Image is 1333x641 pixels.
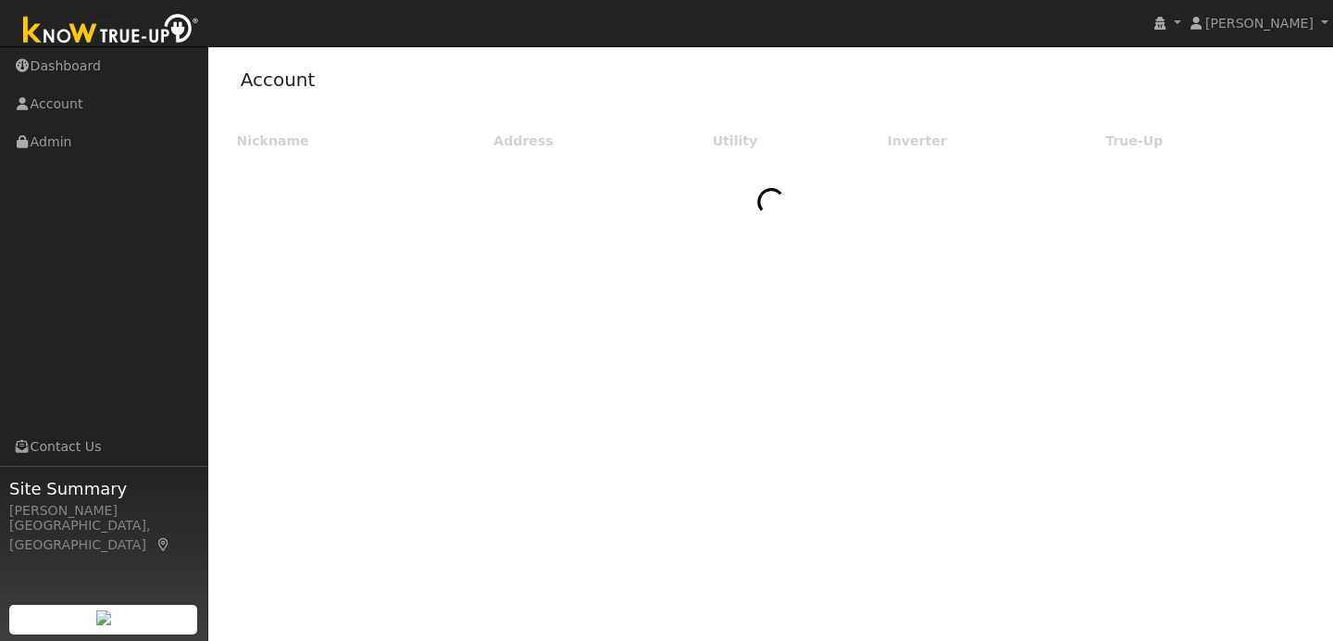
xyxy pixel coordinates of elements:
img: retrieve [96,610,111,625]
div: [GEOGRAPHIC_DATA], [GEOGRAPHIC_DATA] [9,516,198,555]
span: Site Summary [9,476,198,501]
a: Map [156,537,172,552]
div: [PERSON_NAME] [9,501,198,521]
img: Know True-Up [14,10,208,52]
span: [PERSON_NAME] [1205,16,1314,31]
a: Account [241,69,316,91]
